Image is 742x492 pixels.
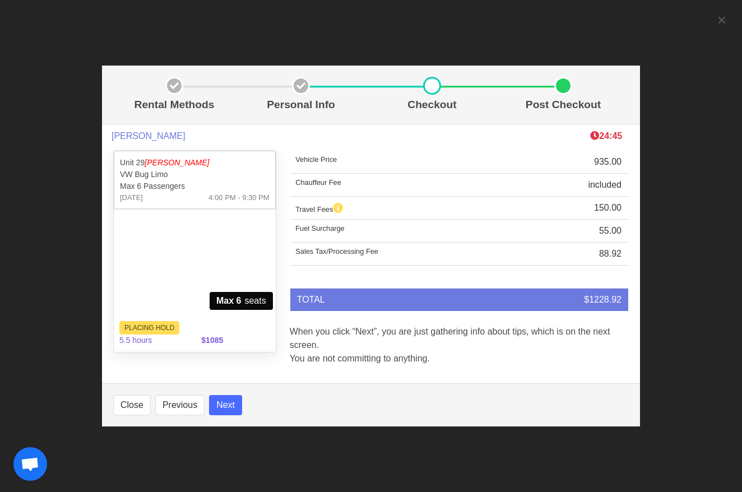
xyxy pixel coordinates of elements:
[155,395,205,415] button: Previous
[120,157,270,169] p: Unit 29
[509,220,628,243] td: 55.00
[290,174,509,197] td: Chauffeur Fee
[509,174,628,197] td: included
[502,97,624,113] p: Post Checkout
[509,289,628,311] td: $1228.92
[208,192,269,203] span: 4:00 PM - 9:30 PM
[290,220,509,243] td: Fuel Surcharge
[210,292,273,310] span: seats
[509,151,628,174] td: 935.00
[112,131,186,141] span: [PERSON_NAME]
[290,325,629,352] p: When you click “Next”, you are just gathering info about tips, which is on the next screen.
[590,131,622,141] span: The clock is ticking ⁠— this timer shows how long we'll hold this limo during checkout. If time r...
[216,294,241,308] strong: Max 6
[113,395,151,415] button: Close
[509,243,628,266] td: 88.92
[120,192,143,203] span: [DATE]
[209,395,242,415] button: Next
[290,151,509,174] td: Vehicle Price
[290,289,509,311] td: TOTAL
[118,97,231,113] p: Rental Methods
[145,158,209,167] em: [PERSON_NAME]
[290,243,509,266] td: Sales Tax/Processing Fee
[290,197,509,220] td: Travel Fees
[120,169,270,180] p: VW Bug Limo
[240,97,362,113] p: Personal Info
[120,180,270,192] p: Max 6 Passengers
[290,352,629,365] p: You are not committing to anything.
[509,197,628,220] td: 150.00
[114,209,276,317] img: 29%2001.jpg
[590,131,622,141] b: 24:45
[371,97,493,113] p: Checkout
[13,447,47,481] div: Open chat
[113,328,194,353] span: 5.5 hours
